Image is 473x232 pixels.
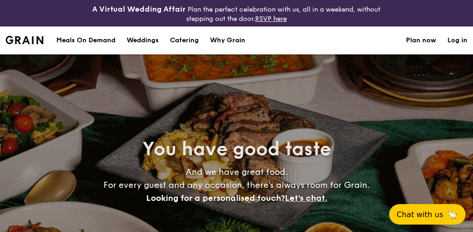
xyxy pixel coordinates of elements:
[121,27,164,54] a: Weddings
[103,167,370,203] span: And we have great food. For every guest and any occasion, there’s always room for Grain.
[164,27,204,54] a: Catering
[170,27,199,54] h1: Catering
[51,27,121,54] a: Meals On Demand
[56,27,115,54] div: Meals On Demand
[6,36,43,44] a: Logotype
[142,138,331,160] span: You have good taste
[389,204,466,225] button: Chat with us🦙
[406,27,436,54] a: Plan now
[127,27,159,54] div: Weddings
[204,27,251,54] a: Why Grain
[79,4,394,23] div: Plan the perfect celebration with us, all in a weekend, without stepping out the door.
[92,4,186,15] h4: A Virtual Wedding Affair
[255,15,287,23] a: RSVP here
[285,193,327,203] span: Let's chat.
[210,27,245,54] div: Why Grain
[397,210,443,219] span: Chat with us
[447,209,458,220] span: 🦙
[6,36,43,44] img: Grain
[146,193,285,203] span: Looking for a personalised touch?
[447,27,467,54] a: Log in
